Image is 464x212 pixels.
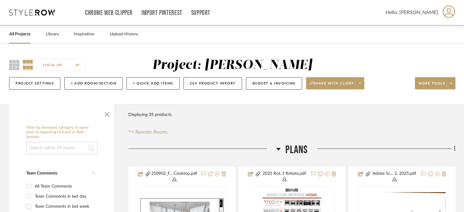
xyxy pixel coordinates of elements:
[386,9,438,16] span: Hello, [PERSON_NAME]
[9,30,30,38] a: All Projects
[9,77,60,90] button: Project Settings
[35,192,93,201] div: Team Comments in last day
[35,202,93,211] div: Team Comments in last week
[141,10,182,16] a: Import Pinterest
[128,128,168,136] button: Reorder Rooms
[26,171,57,175] span: Team Comments
[261,171,308,183] button: 2025 Rot...f Rebate.pdf
[26,142,98,154] input: Search within 35 results
[152,59,312,72] div: Project: [PERSON_NAME]
[110,30,138,38] a: Upload History
[371,171,418,183] button: Adobe Sc... 2, 2025.pdf
[184,77,242,90] button: CSV Product Import
[415,77,455,89] button: More tools
[151,171,198,183] button: 250902_F... Cooktop.pdf
[285,143,308,156] span: Plans
[246,77,302,90] button: Budget & Invoicing
[135,128,168,136] span: Reorder Rooms
[74,30,95,38] a: Inspiration
[310,81,354,90] span: Share with client
[419,81,445,90] span: More tools
[46,30,59,38] a: Library
[35,181,93,191] div: All Team Comments
[64,77,123,90] button: + Add Room/Section
[128,109,172,121] div: Displaying 35 products
[101,107,113,119] button: Close
[26,125,98,140] h6: Filter by keyword, category or name prior to exporting to Excel or Bulk Actions
[306,77,365,89] button: Share with client
[191,10,210,16] a: Support
[85,10,133,16] a: Chrome Web Clipper
[127,77,180,90] button: + Quick Add Items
